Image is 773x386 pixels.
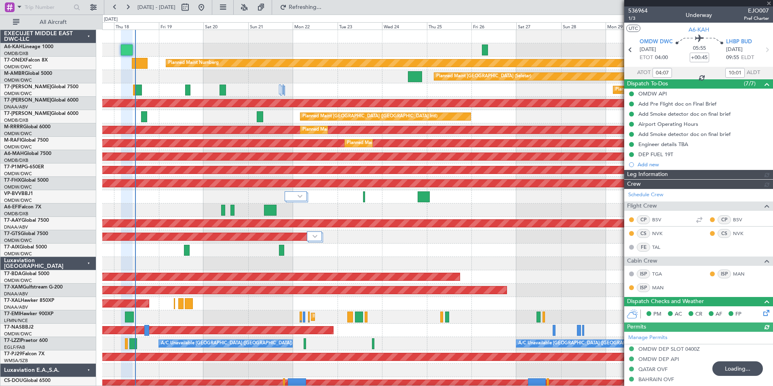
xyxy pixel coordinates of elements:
[726,46,743,54] span: [DATE]
[4,178,49,183] a: T7-FHXGlobal 5000
[4,157,28,163] a: OMDB/DXB
[9,16,88,29] button: All Aircraft
[4,71,52,76] a: M-AMBRGlobal 5000
[640,46,656,54] span: [DATE]
[712,361,763,376] div: Loading...
[4,285,63,290] a: T7-XAMGulfstream G-200
[4,278,32,284] a: OMDW/DWC
[615,84,695,96] div: Planned Maint Dubai (Al Maktoum Intl)
[638,161,769,168] div: Add new
[4,91,32,97] a: OMDW/DWC
[693,45,706,53] span: 05:55
[4,285,23,290] span: T7-XAM
[638,121,698,127] div: Airport Operating Hours
[726,38,752,46] span: LHBP BUD
[4,231,21,236] span: T7-GTS
[4,71,25,76] span: M-AMBR
[4,85,51,89] span: T7-[PERSON_NAME]
[741,54,754,62] span: ELDT
[4,218,21,223] span: T7-AAY
[744,15,769,22] span: Pref Charter
[4,224,28,230] a: DNAA/ABV
[168,57,219,69] div: Planned Maint Nurnberg
[638,90,667,97] div: OMDW API
[114,22,159,30] div: Thu 18
[628,15,648,22] span: 1/3
[561,22,606,30] div: Sun 28
[4,245,47,250] a: T7-AIXGlobal 5000
[744,79,756,88] span: (7/7)
[4,131,32,137] a: OMDW/DWC
[4,338,21,343] span: T7-LZZI
[4,378,51,383] a: CS-DOUGlobal 6500
[4,58,48,63] a: T7-ONEXFalcon 8X
[4,125,51,129] a: M-RRRRGlobal 6000
[4,98,78,103] a: T7-[PERSON_NAME]Global 6000
[248,22,293,30] div: Sun 21
[4,171,32,177] a: OMDW/DWC
[4,151,24,156] span: A6-MAH
[288,4,322,10] span: Refreshing...
[653,310,661,318] span: PM
[638,110,731,117] div: Add Smoke detector doc on final brief
[4,191,33,196] a: VP-BVVBBJ1
[4,318,28,324] a: LFMN/NCE
[637,69,651,77] span: ATOT
[4,352,44,356] a: T7-PJ29Falcon 7X
[21,19,85,25] span: All Aircraft
[4,331,32,337] a: OMDW/DWC
[4,58,25,63] span: T7-ONEX
[4,138,21,143] span: M-RAFI
[4,291,28,297] a: DNAA/ABV
[471,22,516,30] div: Fri 26
[382,22,427,30] div: Wed 24
[4,352,22,356] span: T7-PJ29
[4,325,34,330] a: T7-NASBBJ2
[4,117,28,123] a: OMDB/DXB
[293,22,338,30] div: Mon 22
[4,178,21,183] span: T7-FHX
[4,85,78,89] a: T7-[PERSON_NAME]Global 7500
[4,111,51,116] span: T7-[PERSON_NAME]
[689,25,709,34] span: A6-KAH
[4,271,49,276] a: T7-BDAGlobal 5000
[4,125,23,129] span: M-RRRR
[4,218,49,223] a: T7-AAYGlobal 7500
[159,22,204,30] div: Fri 19
[675,310,682,318] span: AC
[4,197,32,204] a: OMDW/DWC
[347,137,427,149] div: Planned Maint Dubai (Al Maktoum Intl)
[638,131,731,138] div: Add Smoke detector doc on final brief
[4,191,21,196] span: VP-BVV
[313,235,317,238] img: arrow-gray.svg
[4,104,28,110] a: DNAA/ABV
[695,310,702,318] span: CR
[735,310,741,318] span: FP
[4,205,19,210] span: A6-EFI
[4,211,28,217] a: OMDB/DXB
[627,297,704,306] span: Dispatch Checks and Weather
[4,98,51,103] span: T7-[PERSON_NAME]
[4,312,20,316] span: T7-EMI
[4,45,53,49] a: A6-KAHLineage 1000
[203,22,248,30] div: Sat 20
[744,6,769,15] span: EJO007
[627,79,668,89] span: Dispatch To-Dos
[436,70,531,83] div: Planned Maint [GEOGRAPHIC_DATA] (Seletar)
[516,22,561,30] div: Sat 27
[716,310,722,318] span: AF
[302,124,382,136] div: Planned Maint Dubai (Al Maktoum Intl)
[4,378,23,383] span: CS-DOU
[4,298,54,303] a: T7-XALHawker 850XP
[640,38,673,46] span: OMDW DWC
[638,141,688,148] div: Engineer details TBA
[4,245,19,250] span: T7-AIX
[4,151,51,156] a: A6-MAHGlobal 7500
[4,144,32,150] a: OMDW/DWC
[747,69,760,77] span: ALDT
[4,165,24,170] span: T7-P1MP
[4,45,23,49] span: A6-KAH
[4,184,32,190] a: OMDW/DWC
[298,195,302,198] img: arrow-gray.svg
[4,111,78,116] a: T7-[PERSON_NAME]Global 6000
